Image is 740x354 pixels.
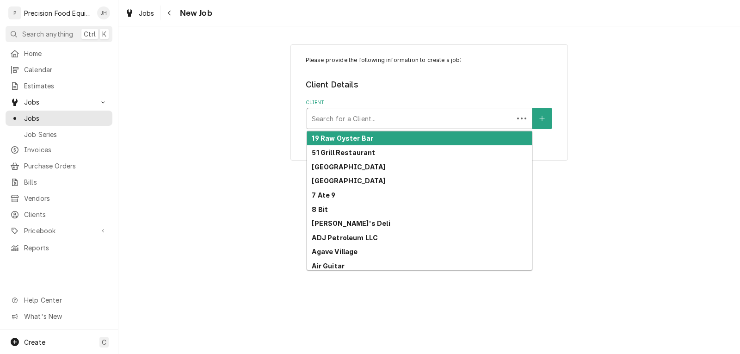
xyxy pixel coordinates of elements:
[84,29,96,39] span: Ctrl
[24,295,107,305] span: Help Center
[6,309,112,324] a: Go to What's New
[306,56,553,64] p: Please provide the following information to create a job:
[24,193,108,203] span: Vendors
[312,219,390,227] strong: [PERSON_NAME]'s Deli
[6,26,112,42] button: Search anythingCtrlK
[6,240,112,255] a: Reports
[6,94,112,110] a: Go to Jobs
[306,79,553,91] legend: Client Details
[532,108,552,129] button: Create New Client
[306,99,553,106] label: Client
[24,97,94,107] span: Jobs
[312,191,335,199] strong: 7 Ate 9
[97,6,110,19] div: Jason Hertel's Avatar
[6,174,112,190] a: Bills
[24,8,92,18] div: Precision Food Equipment LLC
[24,81,108,91] span: Estimates
[6,223,112,238] a: Go to Pricebook
[312,177,385,185] strong: [GEOGRAPHIC_DATA]
[6,158,112,174] a: Purchase Orders
[312,134,373,142] strong: 19 Raw Oyster Bar
[24,210,108,219] span: Clients
[8,6,21,19] div: P
[6,292,112,308] a: Go to Help Center
[24,226,94,236] span: Pricebook
[102,337,106,347] span: C
[24,243,108,253] span: Reports
[121,6,158,21] a: Jobs
[24,145,108,155] span: Invoices
[6,142,112,157] a: Invoices
[24,311,107,321] span: What's New
[539,115,545,122] svg: Create New Client
[312,163,385,171] strong: [GEOGRAPHIC_DATA]
[24,161,108,171] span: Purchase Orders
[97,6,110,19] div: JH
[312,205,328,213] strong: 8 Bit
[6,127,112,142] a: Job Series
[312,248,358,255] strong: Agave Village
[312,149,375,156] strong: 51 Grill Restaurant
[6,207,112,222] a: Clients
[24,49,108,58] span: Home
[312,262,345,270] strong: Air Guitar
[306,56,553,129] div: Job Create/Update Form
[6,46,112,61] a: Home
[6,111,112,126] a: Jobs
[24,177,108,187] span: Bills
[22,29,73,39] span: Search anything
[306,99,553,129] div: Client
[24,338,45,346] span: Create
[290,44,568,161] div: Job Create/Update
[162,6,177,20] button: Navigate back
[24,130,108,139] span: Job Series
[177,7,212,19] span: New Job
[312,234,378,242] strong: ADJ Petroleum LLC
[139,8,154,18] span: Jobs
[24,65,108,75] span: Calendar
[6,191,112,206] a: Vendors
[102,29,106,39] span: K
[24,113,108,123] span: Jobs
[6,62,112,77] a: Calendar
[6,78,112,93] a: Estimates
